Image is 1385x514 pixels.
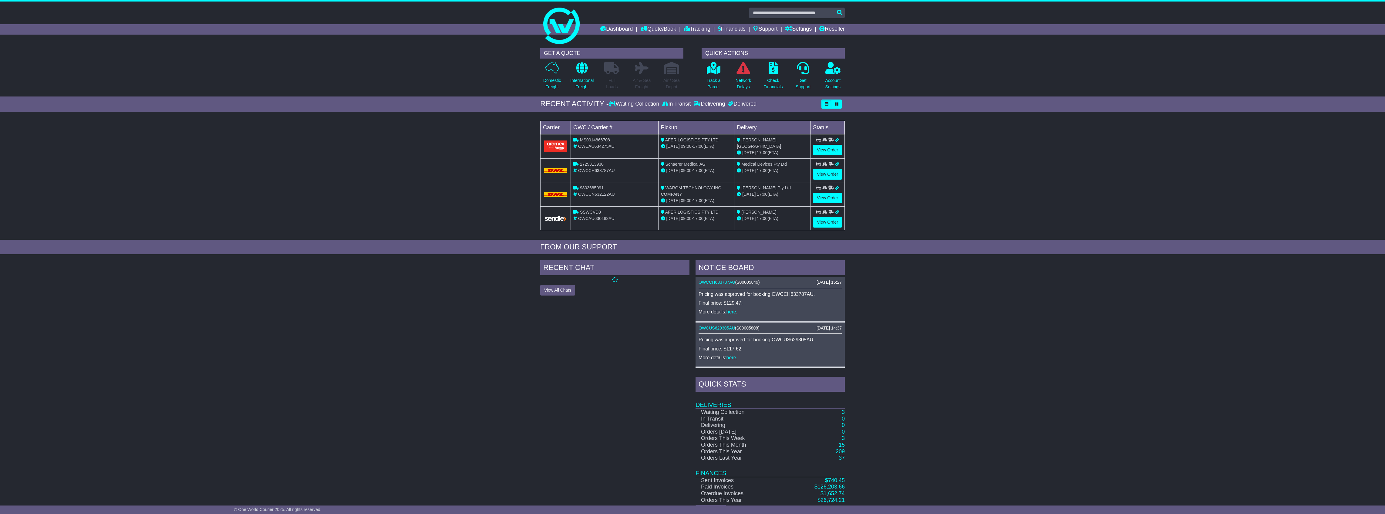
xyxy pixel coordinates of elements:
a: 0 [842,416,845,422]
a: View Order [813,217,842,228]
a: 0 [842,429,845,435]
span: 740.45 [828,477,845,483]
td: Deliveries [696,393,845,409]
a: View Order [813,193,842,203]
p: More details: . [699,309,842,315]
a: 209 [836,448,845,455]
span: OWCAU630483AU [578,216,615,221]
p: Pricing was approved for booking OWCUS629305AU. [699,337,842,343]
span: OWCCH633787AU [578,168,615,173]
span: [DATE] [742,150,756,155]
td: OWC / Carrier # [571,121,659,134]
div: - (ETA) [661,198,732,204]
td: Status [810,121,845,134]
span: 17:00 [693,168,703,173]
span: 126,203.66 [817,484,845,490]
span: S00005808 [736,326,758,330]
td: Orders [DATE] [696,429,783,435]
img: DHL.png [544,168,567,173]
div: (ETA) [737,167,808,174]
span: WAROM TECHNOLOGY INC COMPANY [661,185,721,197]
span: [PERSON_NAME] Pty Ltd [741,185,791,190]
a: View Order [813,169,842,180]
a: here [726,355,736,360]
div: Quick Stats [696,377,845,393]
span: 9803685091 [580,185,604,190]
span: [PERSON_NAME] [741,210,776,215]
span: 09:00 [681,198,692,203]
span: [DATE] [666,198,680,203]
td: Carrier [541,121,571,134]
p: Check Financials [764,77,783,90]
p: Account Settings [825,77,841,90]
a: Support [753,24,777,35]
span: 2729313930 [580,162,604,167]
span: 17:00 [757,216,767,221]
div: Waiting Collection [609,101,661,107]
span: [PERSON_NAME][GEOGRAPHIC_DATA] [737,137,781,149]
div: - (ETA) [661,143,732,150]
p: International Freight [570,77,594,90]
a: 37 [839,455,845,461]
span: 17:00 [757,192,767,197]
a: $126,203.66 [814,484,845,490]
span: OWCCN632122AU [578,192,615,197]
div: ( ) [699,326,842,331]
span: MS0014866708 [580,137,610,142]
span: 17:00 [693,198,703,203]
span: © One World Courier 2025. All rights reserved. [234,507,322,512]
span: [DATE] [666,144,680,149]
span: AFER LOGISTICS PTY LTD [665,137,719,142]
a: Quote/Book [640,24,676,35]
td: Orders This Year [696,497,783,504]
p: Track a Parcel [706,77,720,90]
div: (ETA) [737,215,808,222]
td: Orders This Year [696,448,783,455]
div: (ETA) [737,191,808,198]
p: Full Loads [604,77,619,90]
div: In Transit [661,101,692,107]
span: SSWCVD3 [580,210,601,215]
td: Waiting Collection [696,409,783,416]
a: GetSupport [795,62,811,93]
span: 09:00 [681,168,692,173]
div: NOTICE BOARD [696,260,845,277]
div: - (ETA) [661,167,732,174]
div: ( ) [699,280,842,285]
div: [DATE] 15:27 [817,280,842,285]
span: OWCAU634275AU [578,144,615,149]
a: AccountSettings [825,62,841,93]
td: Sent Invoices [696,477,783,484]
a: $740.45 [825,477,845,483]
span: AFER LOGISTICS PTY LTD [665,210,719,215]
td: Delivery [734,121,810,134]
div: [DATE] 14:37 [817,326,842,331]
span: 26,724.21 [821,497,845,503]
a: CheckFinancials [763,62,783,93]
span: 17:00 [693,216,703,221]
a: OWCCH633787AU [699,280,735,285]
span: 17:00 [693,144,703,149]
div: - (ETA) [661,215,732,222]
a: here [726,309,736,314]
div: RECENT ACTIVITY - [540,100,609,108]
button: View All Chats [540,285,575,296]
div: QUICK ACTIONS [702,48,845,59]
span: 1,652.74 [824,490,845,496]
a: Reseller [819,24,845,35]
a: InternationalFreight [570,62,594,93]
span: Medical Devices Pty Ltd [741,162,787,167]
td: Orders Last Year [696,455,783,462]
span: [DATE] [742,192,756,197]
a: 15 [839,442,845,448]
a: OWCUS629305AU [699,326,735,330]
p: Air & Sea Freight [633,77,651,90]
p: Domestic Freight [543,77,561,90]
span: 09:00 [681,144,692,149]
a: 3 [842,435,845,441]
span: S00005849 [736,280,758,285]
a: NetworkDelays [735,62,751,93]
div: FROM OUR SUPPORT [540,243,845,252]
span: [DATE] [742,216,756,221]
td: Orders This Week [696,435,783,442]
